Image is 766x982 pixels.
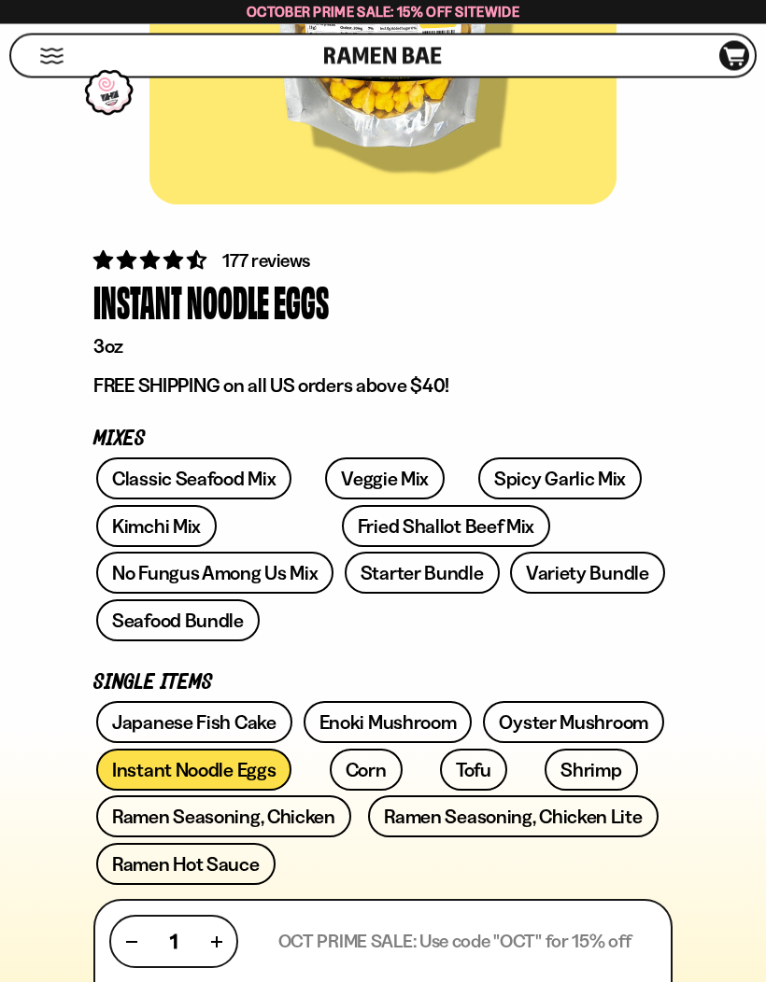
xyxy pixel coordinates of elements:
[170,931,177,954] span: 1
[93,275,182,330] div: Instant
[93,249,210,273] span: 4.71 stars
[325,458,445,500] a: Veggie Mix
[342,506,550,548] a: Fried Shallot Beef Mix
[96,600,260,642] a: Seafood Bundle
[368,796,658,838] a: Ramen Seasoning, Chicken Lite
[39,49,64,64] button: Mobile Menu Trigger
[510,553,665,595] a: Variety Bundle
[304,702,473,744] a: Enoki Mushroom
[96,553,333,595] a: No Fungus Among Us Mix
[483,702,664,744] a: Oyster Mushroom
[187,275,269,330] div: Noodle
[545,750,637,792] a: Shrimp
[330,750,403,792] a: Corn
[478,458,642,500] a: Spicy Garlic Mix
[274,275,329,330] div: Eggs
[93,675,673,693] p: Single Items
[440,750,507,792] a: Tofu
[96,702,292,744] a: Japanese Fish Cake
[96,506,217,548] a: Kimchi Mix
[278,931,631,954] p: OCT PRIME SALE: Use code "OCT" for 15% off
[93,335,673,359] p: 3oz
[96,458,291,500] a: Classic Seafood Mix
[222,250,310,273] span: 177 reviews
[247,3,519,21] span: October Prime Sale: 15% off Sitewide
[93,374,673,399] p: FREE SHIPPING on all US orders above $40!
[93,431,673,449] p: Mixes
[96,796,351,838] a: Ramen Seasoning, Chicken
[345,553,500,595] a: Starter Bundle
[96,844,276,886] a: Ramen Hot Sauce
